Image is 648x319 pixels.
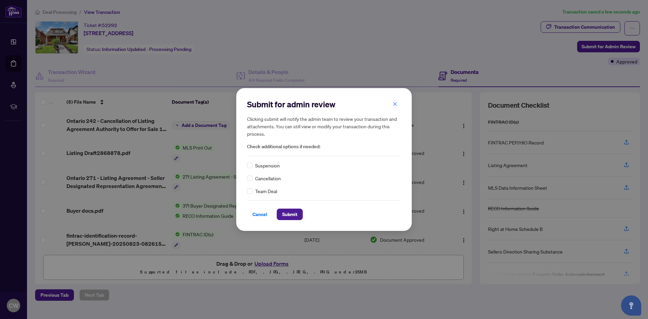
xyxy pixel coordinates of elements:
[282,209,297,220] span: Submit
[621,295,641,316] button: Open asap
[252,209,267,220] span: Cancel
[393,102,397,106] span: close
[247,99,401,110] h2: Submit for admin review
[247,143,401,151] span: Check additional options if needed:
[255,162,280,169] span: Suspension
[277,209,303,220] button: Submit
[255,187,277,195] span: Team Deal
[255,175,281,182] span: Cancellation
[247,115,401,137] h5: Clicking submit will notify the admin team to review your transaction and attachments. You can st...
[247,209,273,220] button: Cancel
